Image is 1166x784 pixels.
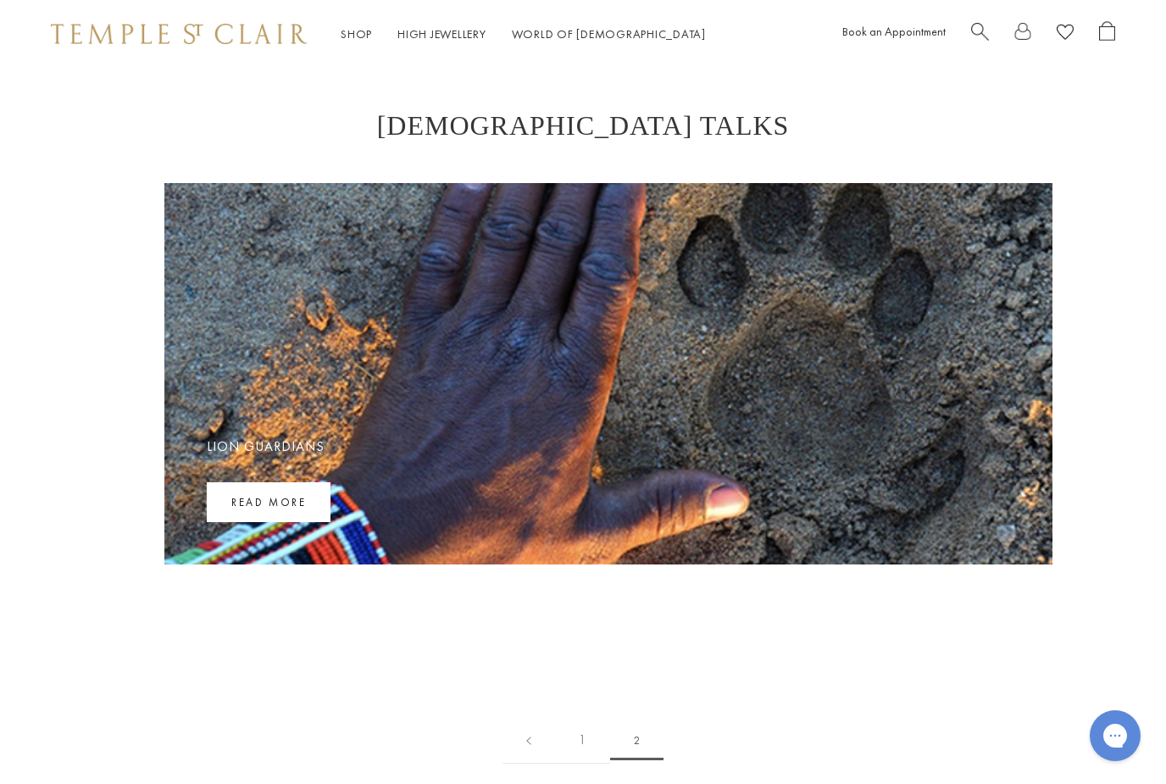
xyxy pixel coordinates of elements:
[1099,21,1115,47] a: Open Shopping Bag
[842,24,946,39] a: Book an Appointment
[397,26,486,42] a: High JewelleryHigh Jewellery
[1057,21,1074,47] a: View Wishlist
[555,717,610,764] a: 1
[207,437,325,455] a: Lion Guardians
[341,26,372,42] a: ShopShop
[512,26,706,42] a: World of [DEMOGRAPHIC_DATA]World of [DEMOGRAPHIC_DATA]
[610,721,664,760] span: 2
[51,24,307,44] img: Temple St. Clair
[971,21,989,47] a: Search
[1081,704,1149,767] iframe: Gorgias live chat messenger
[502,717,555,764] a: Previous page
[341,24,706,45] nav: Main navigation
[68,110,1098,141] h1: [DEMOGRAPHIC_DATA] Talks
[207,482,330,522] a: Read more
